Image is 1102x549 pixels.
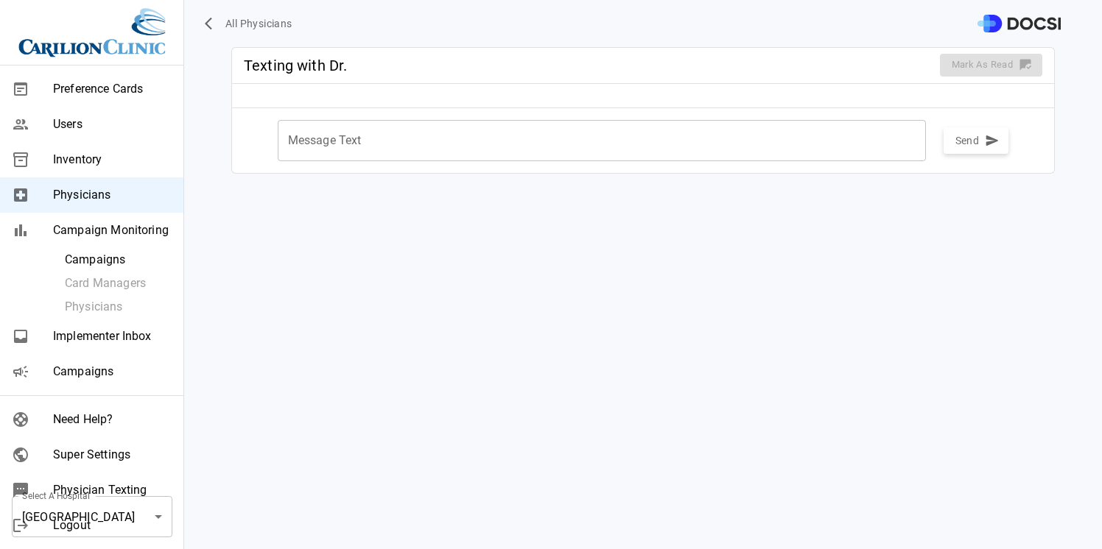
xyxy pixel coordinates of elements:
[53,222,172,239] span: Campaign Monitoring
[53,446,172,464] span: Super Settings
[53,327,172,345] span: Implementer Inbox
[12,496,172,537] div: [GEOGRAPHIC_DATA]
[202,10,298,38] button: All Physicians
[53,151,172,169] span: Inventory
[22,489,90,502] label: Select A Hospital
[244,54,564,77] h6: Texting with Dr.
[53,411,172,428] span: Need Help?
[53,481,172,499] span: Physician Texting
[53,80,172,98] span: Preference Cards
[53,186,172,204] span: Physicians
[18,7,166,58] img: Site Logo
[53,116,172,133] span: Users
[944,127,1009,155] button: Send
[225,15,292,33] span: All Physicians
[65,251,172,269] span: Campaigns
[978,15,1061,33] img: DOCSI Logo
[53,363,172,380] span: Campaigns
